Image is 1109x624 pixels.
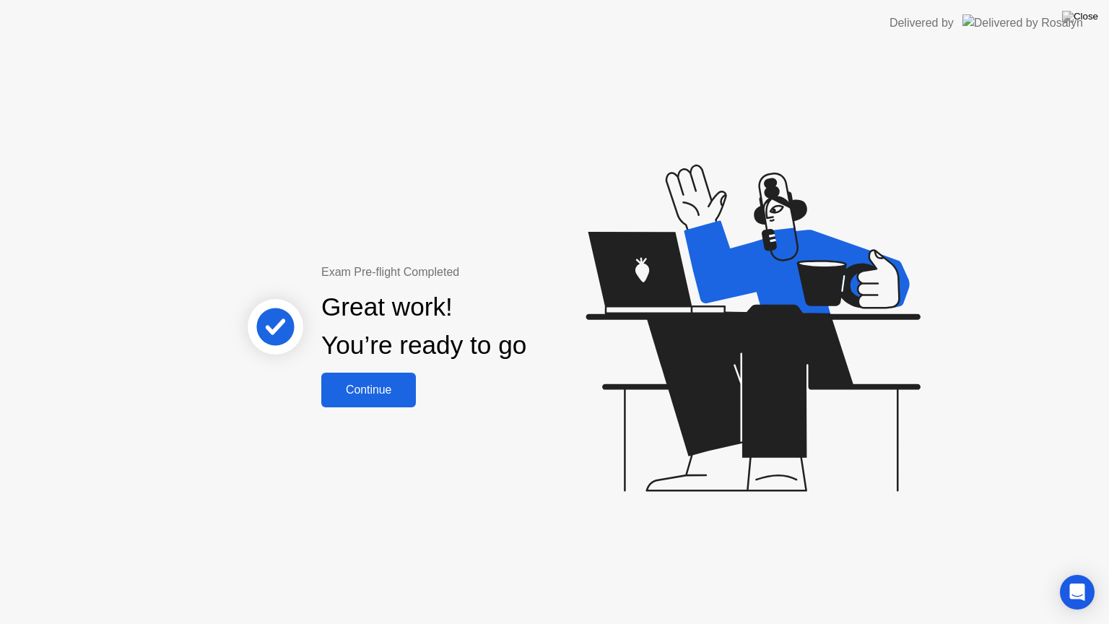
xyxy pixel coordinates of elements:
[321,288,526,365] div: Great work! You’re ready to go
[326,383,412,396] div: Continue
[321,373,416,407] button: Continue
[890,14,954,32] div: Delivered by
[321,264,619,281] div: Exam Pre-flight Completed
[962,14,1083,31] img: Delivered by Rosalyn
[1062,11,1098,22] img: Close
[1060,575,1095,610] div: Open Intercom Messenger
